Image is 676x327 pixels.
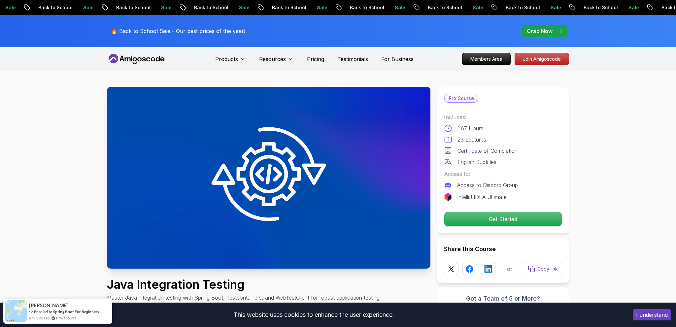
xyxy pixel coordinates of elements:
p: or [507,265,513,273]
img: provesource social proof notification image [5,300,27,322]
a: Pricing [307,55,324,63]
p: Get Started [444,212,562,226]
p: Join Amigoscode [515,53,569,65]
p: Back to School [32,4,77,11]
a: Testimonials [337,55,368,63]
p: Back to School [266,4,311,11]
p: Copy link [537,266,558,272]
button: Resources [259,55,294,68]
p: Back to School [499,4,544,11]
p: IntelliJ IDEA Ultimate [457,193,507,201]
p: Members Area [462,53,510,65]
p: Sale [544,4,565,11]
p: Back to School [188,4,233,11]
button: Accept cookies [633,309,671,320]
p: 🔥 Back to School Sale - Our best prices of the year! [111,27,245,35]
h2: Share this Course [444,245,562,254]
a: Join Amigoscode [515,53,569,65]
h3: Got a Team of 5 or More? [444,294,562,303]
a: Members Area [462,53,511,65]
p: Sale [233,4,254,11]
p: Includes: [444,113,562,121]
p: Sale [155,4,176,11]
p: Grab Now [527,27,553,35]
p: English Subtitles [457,158,496,166]
p: Access to Discord Group [457,181,518,189]
p: Back to School [422,4,466,11]
p: Back to School [110,4,155,11]
p: Master Java integration testing with Spring Boot, Testcontainers, and WebTestClient for robust ap... [107,294,380,302]
p: Back to School [577,4,622,11]
img: java-integration-testing_thumbnail [107,87,430,269]
p: Products [215,55,238,63]
p: Pro Course [445,94,478,102]
p: Certificate of Completion [457,147,518,155]
a: For Business [381,55,414,63]
p: Sale [466,4,488,11]
div: This website uses cookies to enhance the user experience. [5,308,623,322]
img: jetbrains logo [444,193,452,201]
button: Products [215,55,246,68]
p: Sale [389,4,410,11]
p: Sale [311,4,332,11]
p: Sale [622,4,643,11]
p: 23 Lectures [457,136,486,144]
button: Get Started [444,212,562,227]
p: Access to: [444,170,562,178]
p: Resources [259,55,286,63]
p: Sale [77,4,98,11]
span: -> [29,309,33,314]
button: Copy link [524,262,562,276]
h1: Java Integration Testing [107,278,380,291]
p: Back to School [344,4,389,11]
p: 1.67 Hours [457,124,483,132]
span: [PERSON_NAME] [29,303,69,308]
span: a minute ago [29,315,50,321]
a: ProveSource [56,315,77,321]
a: Enroled to Spring Boot For Beginners [34,309,99,314]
